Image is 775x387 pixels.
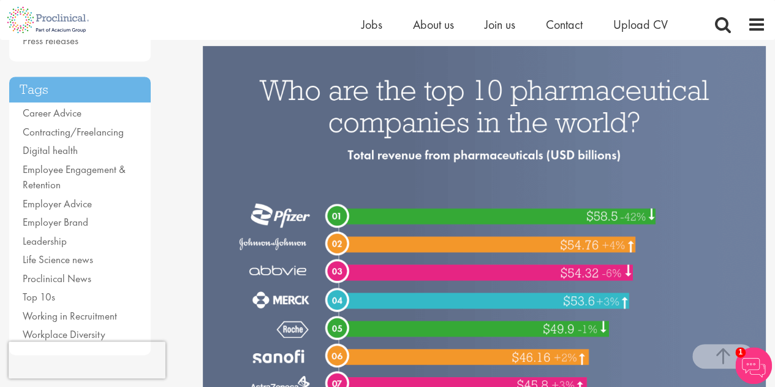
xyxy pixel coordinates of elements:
[23,144,78,157] a: Digital health
[9,342,165,378] iframe: reCAPTCHA
[413,17,454,33] a: About us
[613,17,668,33] a: Upload CV
[735,347,772,384] img: Chatbot
[23,215,88,229] a: Employer Brand
[23,197,92,210] a: Employer Advice
[23,34,78,47] a: Press releases
[23,309,117,323] a: Working in Recruitment
[23,328,105,341] a: Workplace Diversity
[735,347,746,358] span: 1
[23,234,67,248] a: Leadership
[23,125,124,139] a: Contracting/Freelancing
[23,106,81,120] a: Career Advice
[546,17,583,33] a: Contact
[23,272,91,285] a: Proclinical News
[23,253,93,266] a: Life Science news
[23,290,55,304] a: Top 10s
[9,77,151,103] h3: Tags
[23,163,126,192] a: Employee Engagement & Retention
[361,17,382,33] a: Jobs
[485,17,515,33] a: Join us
